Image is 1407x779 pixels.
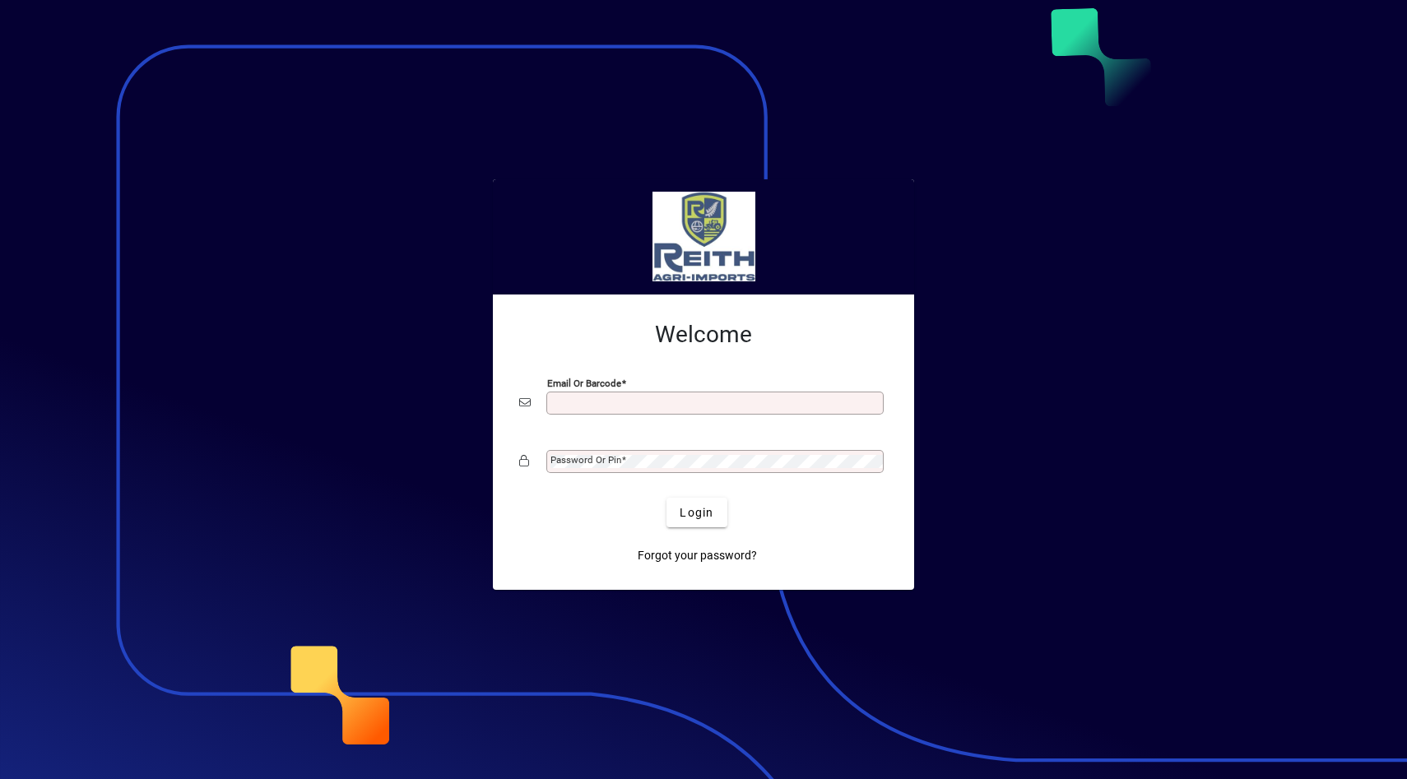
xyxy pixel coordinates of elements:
mat-label: Email or Barcode [547,378,621,389]
mat-label: Password or Pin [550,454,621,466]
h2: Welcome [519,321,888,349]
span: Login [680,504,713,522]
a: Forgot your password? [631,540,764,570]
span: Forgot your password? [638,547,757,564]
button: Login [666,498,727,527]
